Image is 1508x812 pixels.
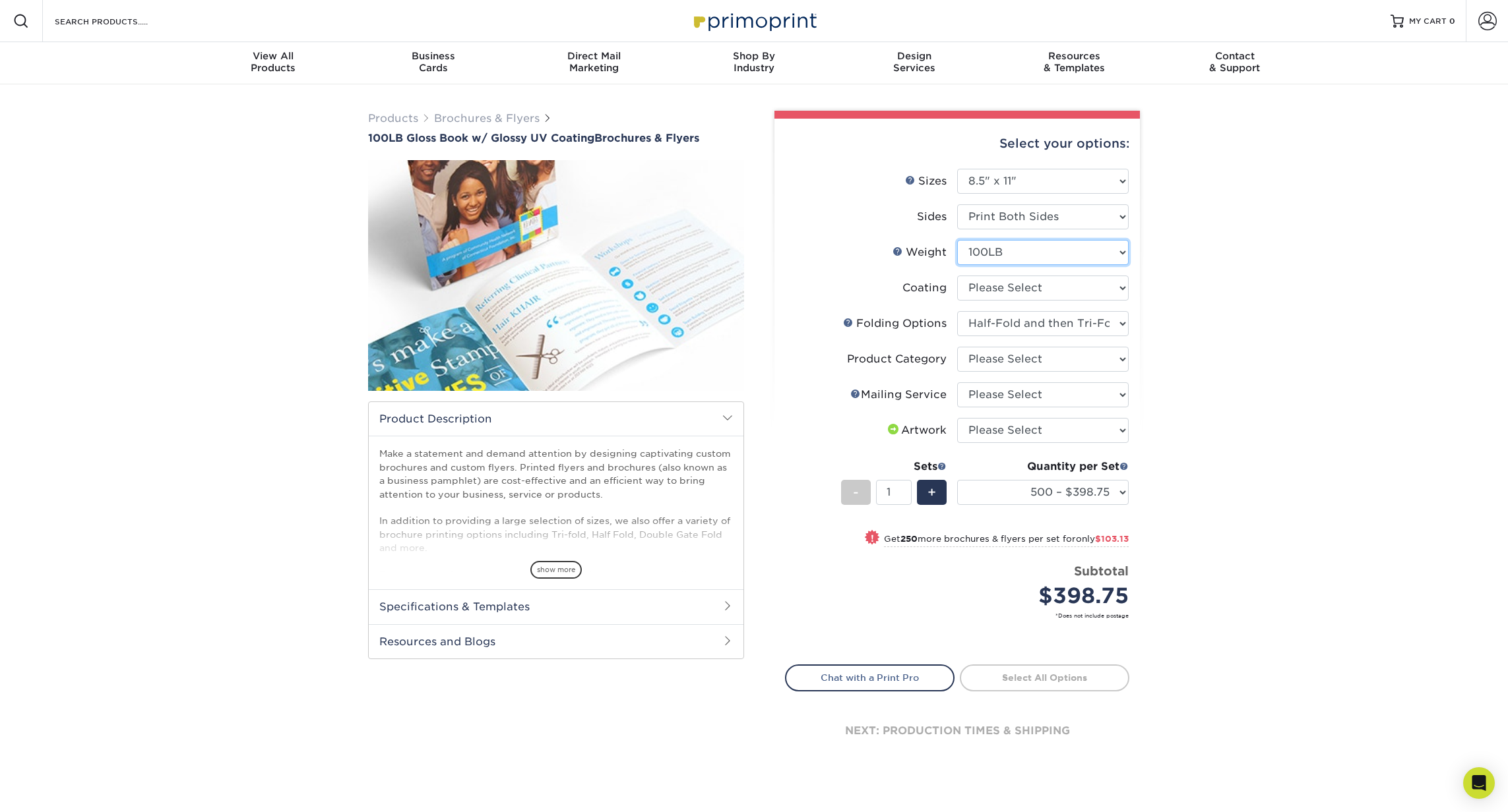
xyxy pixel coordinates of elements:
div: Services [834,50,994,74]
a: 100LB Gloss Book w/ Glossy UV CoatingBrochures & Flyers [368,132,744,144]
div: Coating [902,280,947,296]
div: Artwork [885,422,947,438]
div: Sets [841,459,947,475]
img: 100LB Gloss Book<br/>w/ Glossy UV Coating 01 [368,146,744,405]
span: Shop By [674,50,834,62]
span: - [853,482,859,502]
div: Quantity per Set [957,459,1129,475]
div: Mailing Service [850,387,947,403]
div: Sizes [905,173,947,189]
p: Make a statement and demand attention by designing captivating custom brochures and custom flyers... [379,447,733,581]
span: $103.13 [1095,534,1129,544]
div: next: production times & shipping [785,691,1129,770]
div: Select your options: [785,119,1129,169]
a: Select All Options [960,664,1129,691]
a: Direct MailMarketing [514,42,674,84]
a: DesignServices [834,42,994,84]
small: *Does not include postage [796,612,1129,620]
span: Direct Mail [514,50,674,62]
div: Weight [893,245,947,260]
span: ! [871,531,874,545]
a: Shop ByIndustry [674,42,834,84]
a: Contact& Support [1154,42,1315,84]
div: Marketing [514,50,674,74]
a: Resources& Templates [994,42,1154,84]
span: MY CART [1409,16,1447,27]
a: Products [368,112,418,125]
div: Industry [674,50,834,74]
div: & Support [1154,50,1315,74]
div: & Templates [994,50,1154,74]
div: Open Intercom Messenger [1463,767,1495,799]
div: Sides [917,209,947,225]
a: BusinessCards [354,42,514,84]
span: 100LB Gloss Book w/ Glossy UV Coating [368,132,594,144]
span: View All [193,50,354,62]
span: Resources [994,50,1154,62]
h2: Specifications & Templates [369,589,743,623]
small: Get more brochures & flyers per set for [884,534,1129,547]
input: SEARCH PRODUCTS..... [53,13,182,29]
a: Brochures & Flyers [434,112,540,125]
span: + [927,482,936,502]
span: only [1076,534,1129,544]
span: Design [834,50,994,62]
strong: 250 [900,534,918,544]
h2: Product Description [369,402,743,436]
div: Cards [354,50,514,74]
span: 0 [1449,16,1455,26]
a: View AllProducts [193,42,354,84]
div: $398.75 [967,580,1129,612]
span: Business [354,50,514,62]
a: Chat with a Print Pro [785,664,955,691]
div: Product Category [847,351,947,367]
div: Products [193,50,354,74]
span: Contact [1154,50,1315,62]
span: show more [530,561,582,579]
strong: Subtotal [1074,564,1129,578]
img: Primoprint [688,7,820,35]
h1: Brochures & Flyers [368,132,744,144]
div: Folding Options [843,316,947,332]
h2: Resources and Blogs [369,624,743,658]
